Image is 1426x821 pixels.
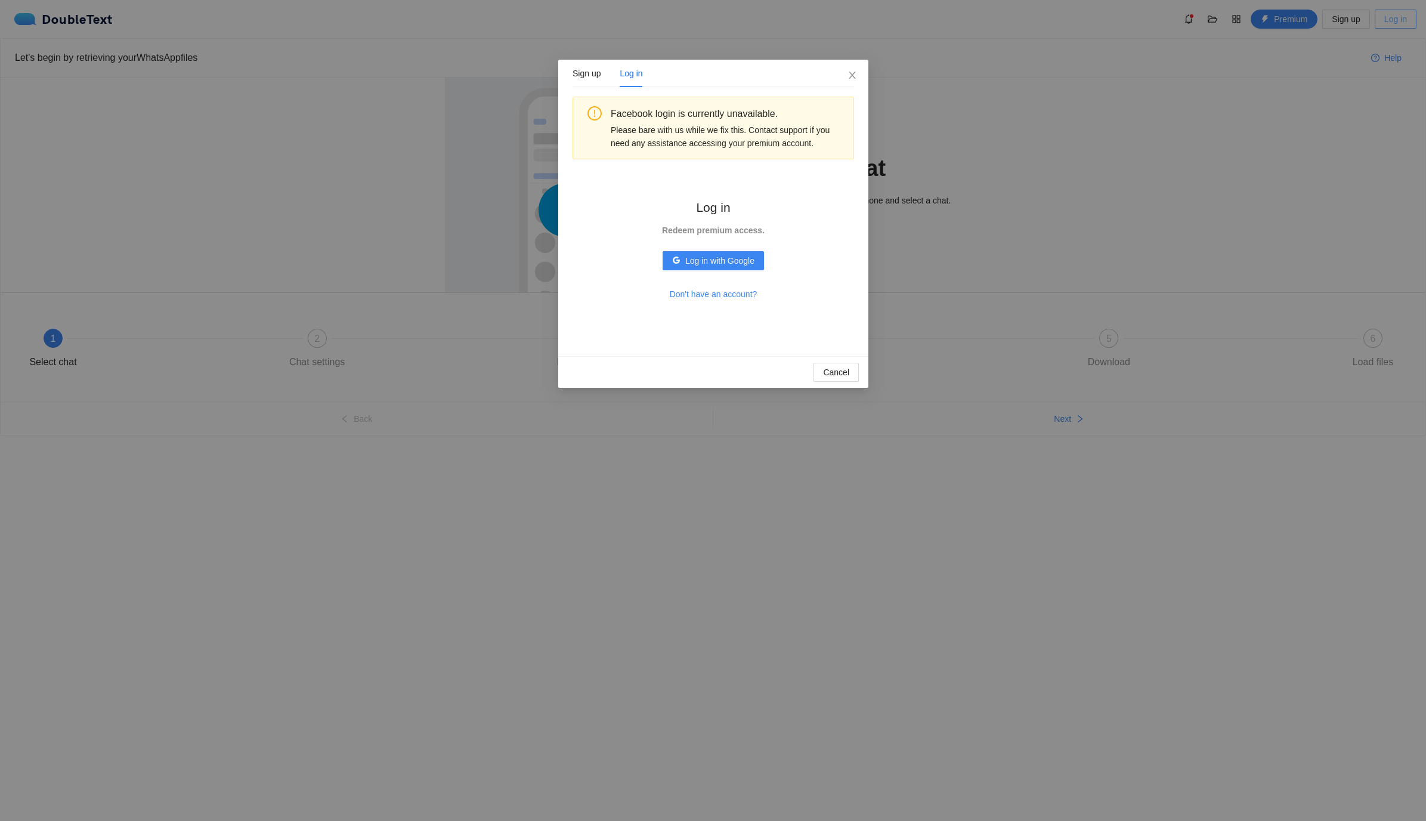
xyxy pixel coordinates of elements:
span: google [672,256,680,266]
div: Please bare with us while we fix this. Contact support if you need any assistance accessing your ... [611,124,845,150]
button: googleLog in with Google [663,251,764,270]
h2: Log in [660,197,766,217]
span: exclamation-circle [587,106,602,121]
button: Close [836,60,868,92]
div: Log in [620,67,642,80]
div: Sign up [573,67,601,80]
button: Cancel [813,363,859,382]
button: Don't have an account? [660,285,766,304]
span: Don't have an account? [669,288,757,301]
strong: Redeem premium access. [662,226,765,235]
div: Facebook login is currently unavailable. [611,106,845,121]
span: close [847,70,857,80]
span: Log in with Google [685,254,754,267]
span: Cancel [823,366,849,379]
